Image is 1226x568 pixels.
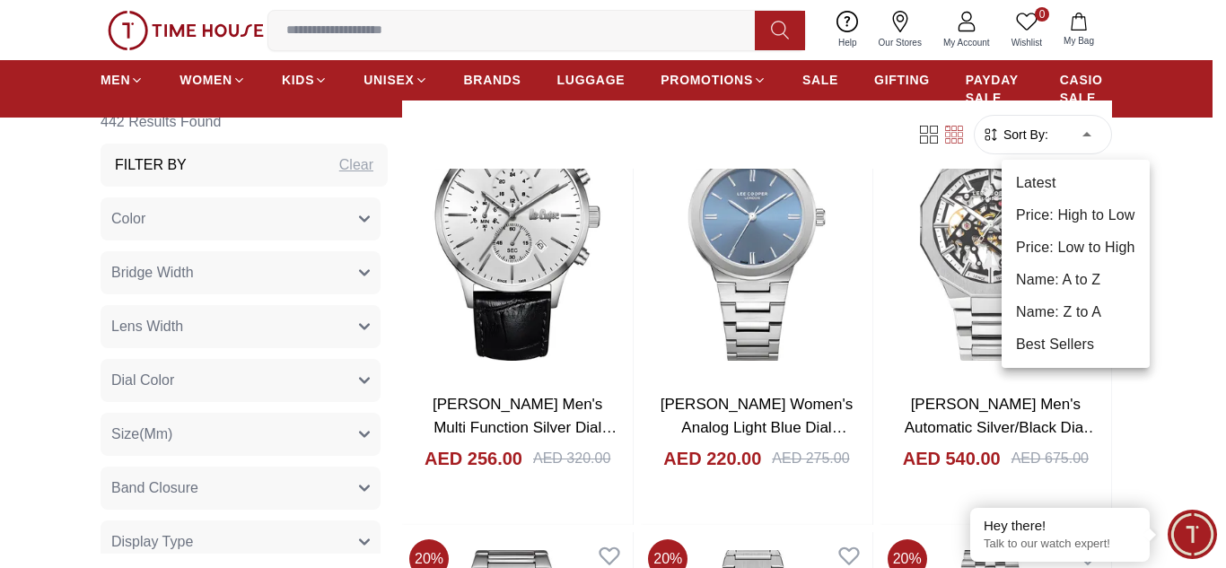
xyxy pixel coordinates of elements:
li: Price: Low to High [1002,232,1150,264]
div: Hey there! [984,517,1136,535]
p: Talk to our watch expert! [984,537,1136,552]
li: Price: High to Low [1002,199,1150,232]
div: Chat Widget [1168,510,1217,559]
li: Latest [1002,167,1150,199]
li: Name: A to Z [1002,264,1150,296]
li: Name: Z to A [1002,296,1150,328]
li: Best Sellers [1002,328,1150,361]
